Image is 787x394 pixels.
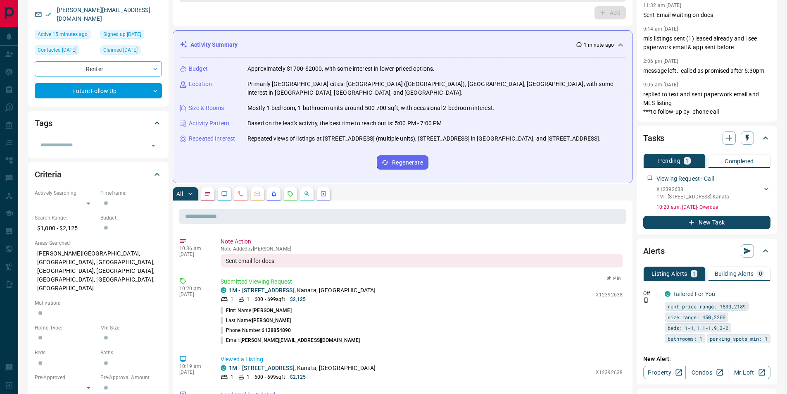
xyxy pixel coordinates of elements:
p: 11:32 am [DATE] [643,2,681,8]
p: Activity Pattern [189,119,229,128]
a: Mr.Loft [728,366,770,379]
button: New Task [643,216,770,229]
p: Approximately $1700-$2000, with some interest in lower-priced options. [247,64,435,73]
span: rent price range: 1530,2189 [668,302,746,310]
span: Active 15 minutes ago [38,30,88,38]
p: 2:06 pm [DATE] [643,58,678,64]
a: Tailored For You [673,291,715,297]
svg: Requests [287,191,294,197]
a: Condos [685,366,728,379]
span: size range: 450,2200 [668,313,725,321]
p: New Alert: [643,355,770,363]
div: Activity Summary1 minute ago [180,37,625,53]
p: replied to text and sent paperwork email and MLS listing ***to follow-up by phone call [643,90,770,116]
span: [PERSON_NAME] [252,318,291,323]
p: 10:20 am [179,286,208,291]
div: Future Follow Up [35,83,162,98]
p: X12392638 [596,369,623,376]
p: Submitted Viewing Request [221,277,623,286]
p: Email: [221,337,360,344]
div: Fri Aug 22 2025 [35,45,96,57]
div: condos.ca [221,365,226,371]
p: 1M - [STREET_ADDRESS] , Kanata [656,193,729,201]
a: 1M - [STREET_ADDRESS] [229,287,295,294]
svg: Listing Alerts [271,191,277,197]
p: $2,125 [290,373,306,381]
p: $2,125 [290,296,306,303]
p: Repeated views of listings at [STREET_ADDRESS] (multiple units), [STREET_ADDRESS] in [GEOGRAPHIC_... [247,134,601,143]
div: Fri Aug 22 2025 [100,45,162,57]
p: 10:36 am [179,246,208,251]
p: Note Action [221,237,623,246]
p: Last Name: [221,317,291,324]
p: 1 [685,158,689,164]
h2: Alerts [643,244,665,258]
span: bathrooms: 1 [668,334,702,343]
span: Claimed [DATE] [103,46,138,54]
p: Min Size: [100,324,162,332]
p: Viewing Request - Call [656,174,714,183]
p: Location [189,80,212,88]
span: parking spots min: 1 [710,334,768,343]
p: 1 [231,373,233,381]
div: X123926381M - [STREET_ADDRESS],Kanata [656,184,770,202]
p: 1 [247,296,250,303]
p: , Kanata, [GEOGRAPHIC_DATA] [229,364,376,373]
p: 600 - 699 sqft [254,373,285,381]
p: Beds: [35,349,96,356]
svg: Email Verified [45,12,51,17]
p: Viewed a Listing [221,355,623,364]
p: 10:19 am [179,363,208,369]
p: Timeframe: [100,189,162,197]
div: Renter [35,61,162,76]
span: [PERSON_NAME][EMAIL_ADDRESS][DOMAIN_NAME] [240,337,360,343]
p: Phone Number: [221,327,291,334]
span: [PERSON_NAME] [252,308,291,313]
p: All [176,191,183,197]
p: [DATE] [179,369,208,375]
div: Alerts [643,241,770,261]
p: X12392638 [596,291,623,298]
p: Mostly 1-bedroom, 1-bathroom units around 500-700 sqft, with occasional 2-bedroom interest. [247,104,495,112]
p: Pre-Approval Amount: [100,374,162,381]
p: 1 [692,271,696,277]
p: Sent Email waiting on docs [643,11,770,19]
p: Primarily [GEOGRAPHIC_DATA] cities: [GEOGRAPHIC_DATA] ([GEOGRAPHIC_DATA]), [GEOGRAPHIC_DATA], [GE... [247,80,625,97]
p: Budget [189,64,208,73]
p: Actively Searching: [35,189,96,197]
p: [PERSON_NAME][GEOGRAPHIC_DATA], [GEOGRAPHIC_DATA], [GEOGRAPHIC_DATA], [GEOGRAPHIC_DATA], [GEOGRAP... [35,247,162,295]
p: Areas Searched: [35,239,162,247]
p: 1 [231,296,233,303]
p: [DATE] [179,251,208,257]
svg: Agent Actions [320,191,327,197]
p: X12392638 [656,186,729,193]
div: Tasks [643,128,770,148]
p: Pre-Approved: [35,374,96,381]
p: Home Type: [35,324,96,332]
span: beds: 1-1,1.1-1.9,2-2 [668,324,728,332]
p: Based on the lead's activity, the best time to reach out is: 5:00 PM - 7:00 PM [247,119,442,128]
span: Contacted [DATE] [38,46,76,54]
div: Tue Jun 09 2020 [100,30,162,41]
a: [PERSON_NAME][EMAIL_ADDRESS][DOMAIN_NAME] [57,7,150,22]
p: Note Added by [PERSON_NAME] [221,246,623,252]
p: Repeated Interest [189,134,235,143]
span: 6138854890 [262,327,291,333]
p: $1,000 - $2,125 [35,222,96,235]
div: Fri Sep 12 2025 [35,30,96,41]
p: 1 [247,373,250,381]
p: 9:14 am [DATE] [643,26,678,32]
svg: Opportunities [304,191,310,197]
svg: Calls [238,191,244,197]
div: condos.ca [665,291,670,297]
h2: Tags [35,117,52,130]
p: Activity Summary [190,41,238,49]
p: 9:05 am [DATE] [643,82,678,88]
p: 10:20 a.m. [DATE] - Overdue [656,203,770,211]
p: Size & Rooms [189,104,224,112]
button: Open [147,140,159,151]
p: message left. called as promised after 5:30pm [643,67,770,75]
svg: Emails [254,191,261,197]
p: Listing Alerts [651,271,687,277]
p: 0 [759,271,762,277]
